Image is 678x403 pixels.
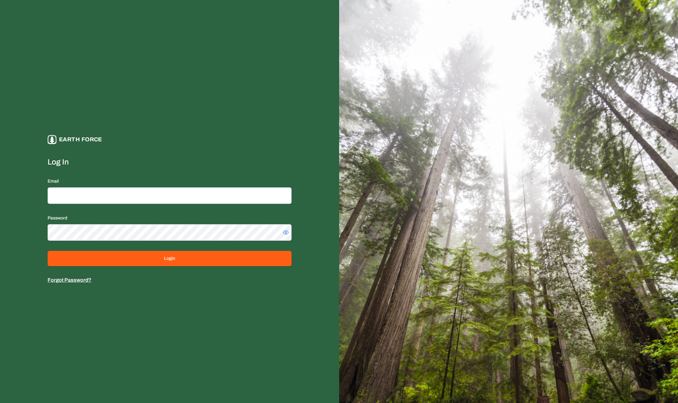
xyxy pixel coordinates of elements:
label: Password [48,216,67,220]
p: Earth force [59,135,102,144]
label: Log In [48,157,292,167]
label: Email [48,179,59,184]
button: Login [48,251,292,266]
img: earthforce-logo-white-uG4MPadI.svg [48,135,56,144]
p: Forgot Password? [48,276,292,284]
